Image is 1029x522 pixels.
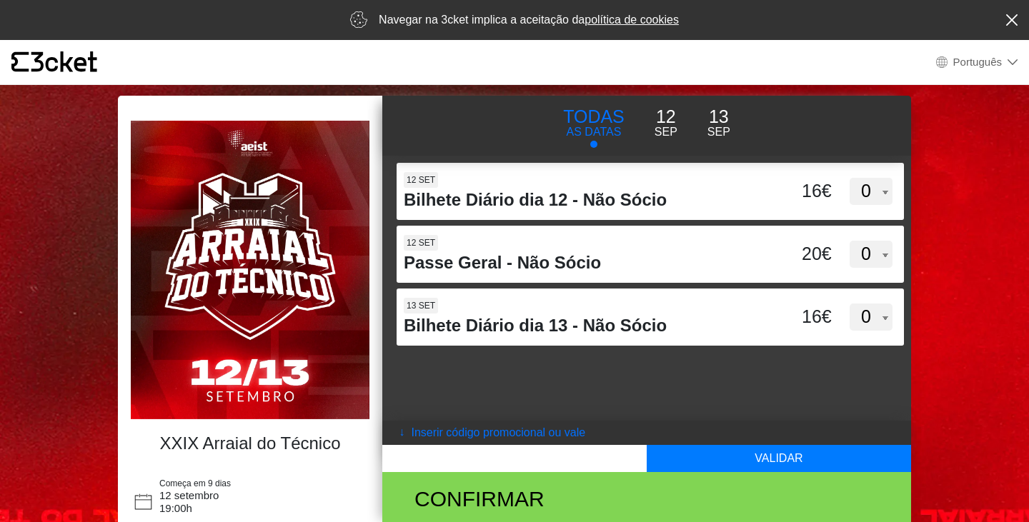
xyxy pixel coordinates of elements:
p: AS DATAS [563,124,625,141]
p: 13 [707,104,730,131]
h4: Bilhete Diário dia 12 - Não Sócio [404,190,763,211]
arrow: → [394,427,411,438]
div: 16€ [763,303,835,331]
span: 12 set [404,235,438,251]
button: Validar [647,445,911,472]
button: 12 Sep [640,103,692,141]
h4: Bilhete Diário dia 13 - Não Sócio [404,316,763,336]
button: TODAS AS DATAS [548,103,640,149]
p: TODAS [563,104,625,131]
span: 12 set [404,172,438,188]
g: {' '} [11,52,29,72]
div: 16€ [763,178,835,205]
img: e49d6b16d0b2489fbe161f82f243c176.webp [131,121,369,419]
a: política de cookies [585,14,679,26]
button: 13 Sep [692,103,745,141]
p: 12 [655,104,677,131]
div: Confirmar [404,483,727,515]
select: 12 set Passe Geral - Não Sócio 20€ [850,241,893,268]
h4: XXIX Arraial do Técnico [138,433,362,454]
coupontext: Inserir código promocional ou vale [411,426,585,438]
select: 13 set Bilhete Diário dia 13 - Não Sócio 16€ [850,303,893,331]
div: 20€ [763,241,835,268]
span: 13 set [404,298,438,313]
span: Começa em 9 dias [159,478,231,488]
p: Sep [707,124,730,141]
p: Sep [655,124,677,141]
button: → Inserir código promocional ou vale [382,421,911,445]
h4: Passe Geral - Não Sócio [404,253,763,273]
p: Navegar na 3cket implica a aceitação da [379,11,679,29]
select: 12 set Bilhete Diário dia 12 - Não Sócio 16€ [850,178,893,205]
span: 12 setembro 19:00h [159,489,219,514]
